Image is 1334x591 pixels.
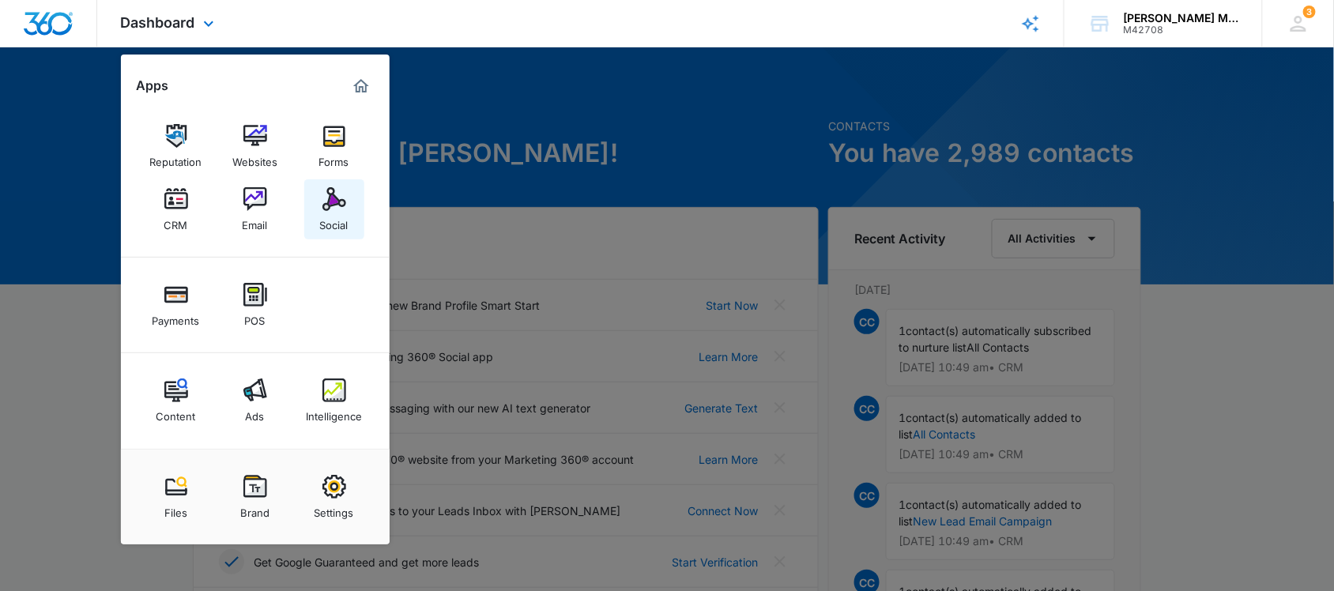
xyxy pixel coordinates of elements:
div: Reputation [150,148,202,168]
div: Intelligence [306,402,362,423]
a: Email [225,179,285,239]
a: Payments [146,275,206,335]
div: CRM [164,211,188,232]
a: Settings [304,467,364,527]
a: Intelligence [304,371,364,431]
div: Files [164,499,187,519]
div: account id [1124,24,1239,36]
div: Ads [246,402,265,423]
a: Content [146,371,206,431]
div: Email [243,211,268,232]
a: Ads [225,371,285,431]
div: POS [245,307,266,327]
a: Brand [225,467,285,527]
a: Files [146,467,206,527]
a: POS [225,275,285,335]
div: Brand [240,499,269,519]
div: Payments [153,307,200,327]
div: Social [320,211,349,232]
a: Marketing 360® Dashboard [349,73,374,99]
div: Forms [319,148,349,168]
a: CRM [146,179,206,239]
div: account name [1124,12,1239,24]
div: Content [156,402,196,423]
div: Websites [232,148,277,168]
a: Social [304,179,364,239]
a: Websites [225,116,285,176]
div: Settings [315,499,354,519]
a: Reputation [146,116,206,176]
div: notifications count [1303,6,1316,18]
span: Dashboard [121,14,195,31]
a: Forms [304,116,364,176]
h2: Apps [137,78,169,93]
span: 3 [1303,6,1316,18]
